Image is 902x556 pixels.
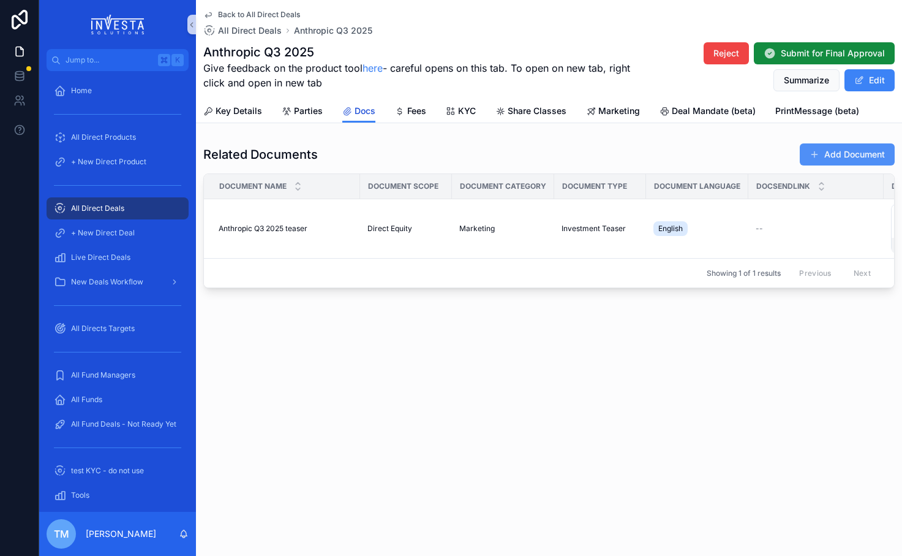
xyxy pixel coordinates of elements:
span: Document Type [562,181,627,191]
span: Investment Teaser [562,224,626,234]
a: Anthropic Q3 2025 [294,25,372,37]
span: Deal Mandate (beta) [672,105,756,117]
span: All Direct Deals [218,25,282,37]
span: Marketing [598,105,640,117]
h1: Related Documents [203,146,318,163]
span: + New Direct Deal [71,228,135,238]
span: Back to All Direct Deals [218,10,300,20]
a: Back to All Direct Deals [203,10,300,20]
span: Document Category [460,181,546,191]
a: Home [47,80,189,102]
span: Tools [71,490,89,500]
span: Direct Equity [367,224,412,234]
button: Jump to...K [47,49,189,71]
span: K [173,55,182,65]
span: Anthropic Q3 2025 teaser [219,224,307,234]
a: Live Direct Deals [47,246,189,268]
a: Direct Equity [367,224,445,234]
span: Document Name [219,181,287,191]
button: Reject [704,42,749,64]
a: All Fund Managers [47,364,189,386]
a: Share Classes [495,100,566,124]
span: Parties [294,105,323,117]
span: Jump to... [66,55,153,65]
a: English [653,219,741,238]
span: All Direct Deals [71,204,124,213]
span: + New Direct Product [71,157,146,167]
a: + New Direct Deal [47,222,189,244]
button: Submit for Final Approval [754,42,895,64]
a: All Funds [47,389,189,411]
span: Reject [713,47,739,59]
span: DocSendLink [756,181,810,191]
span: Share Classes [508,105,566,117]
p: [PERSON_NAME] [86,528,156,540]
button: Summarize [773,69,840,91]
h1: Anthropic Q3 2025 [203,44,635,61]
span: Live Direct Deals [71,253,130,262]
span: KYC [458,105,476,117]
a: All Directs Targets [47,318,189,340]
span: All Direct Products [71,132,136,142]
span: Document Language [654,181,740,191]
a: New Deals Workflow [47,271,189,293]
span: English [658,224,683,234]
span: All Fund Managers [71,370,135,380]
a: test KYC - do not use [47,460,189,482]
a: Marketing [459,224,547,234]
span: Key Details [216,105,262,117]
span: test KYC - do not use [71,466,144,476]
span: Showing 1 of 1 results [707,268,781,278]
a: -- [756,224,876,234]
span: Submit for Final Approval [781,47,885,59]
span: All Funds [71,395,102,405]
a: Docs [342,100,375,123]
a: Parties [282,100,323,124]
span: Docs [355,105,375,117]
a: Deal Mandate (beta) [660,100,756,124]
button: Edit [844,69,895,91]
div: scrollable content [39,71,196,512]
a: All Direct Deals [47,197,189,219]
a: Tools [47,484,189,506]
a: Marketing [586,100,640,124]
a: KYC [446,100,476,124]
span: -- [756,224,763,234]
span: PrintMessage (beta) [775,105,859,117]
a: All Fund Deals - Not Ready Yet [47,413,189,435]
a: Anthropic Q3 2025 teaser [219,224,353,234]
span: All Directs Targets [71,324,135,333]
img: App logo [91,15,145,34]
button: Add Document [800,143,895,166]
span: Marketing [459,224,495,234]
a: Fees [395,100,426,124]
span: Fees [407,105,426,117]
span: New Deals Workflow [71,277,143,287]
a: + New Direct Product [47,151,189,173]
span: Summarize [784,74,829,86]
span: All Fund Deals - Not Ready Yet [71,419,176,429]
a: PrintMessage (beta) [775,100,859,124]
a: here [363,62,383,74]
span: Give feedback on the product tool - careful opens on this tab. To open on new tab, right click an... [203,61,635,90]
span: Document Scope [368,181,438,191]
span: TM [54,527,69,541]
a: Investment Teaser [562,224,639,234]
a: All Direct Products [47,126,189,148]
a: All Direct Deals [203,25,282,37]
a: Key Details [203,100,262,124]
span: Home [71,86,92,96]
